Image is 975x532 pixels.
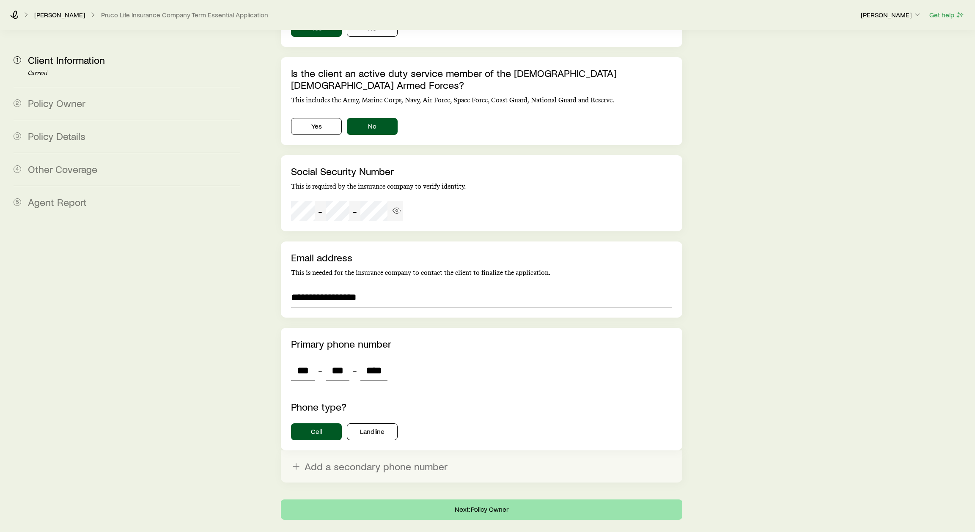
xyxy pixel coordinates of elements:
[291,118,342,135] button: Yes
[291,337,391,350] label: Primary phone number
[353,205,357,217] span: -
[291,96,672,104] p: This includes the Army, Marine Corps, Navy, Air Force, Space Force, Coast Guard, National Guard a...
[14,132,21,140] span: 3
[291,423,342,440] button: Cell
[14,99,21,107] span: 2
[291,269,672,277] p: This is needed for the insurance company to contact the client to finalize the application.
[28,70,240,77] p: Current
[28,196,87,208] span: Agent Report
[291,165,672,177] p: Social Security Number
[347,118,398,135] button: No
[929,10,965,20] button: Get help
[291,67,672,91] p: Is the client an active duty service member of the [DEMOGRAPHIC_DATA] [DEMOGRAPHIC_DATA] Armed Fo...
[318,205,322,217] span: -
[28,54,105,66] span: Client Information
[353,365,357,376] span: -
[281,499,682,520] button: Next: Policy Owner
[28,163,97,175] span: Other Coverage
[347,423,398,440] button: Landline
[291,252,672,263] p: Email address
[14,198,21,206] span: 5
[101,11,269,19] button: Pruco Life Insurance Company Term Essential Application
[291,182,672,191] p: This is required by the insurance company to verify identity.
[28,130,85,142] span: Policy Details
[34,11,85,19] a: [PERSON_NAME]
[281,450,682,483] button: Add a secondary phone number
[14,56,21,64] span: 1
[14,165,21,173] span: 4
[860,10,922,20] button: [PERSON_NAME]
[28,97,85,109] span: Policy Owner
[318,365,322,376] span: -
[861,11,922,19] p: [PERSON_NAME]
[291,400,346,413] label: Phone type?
